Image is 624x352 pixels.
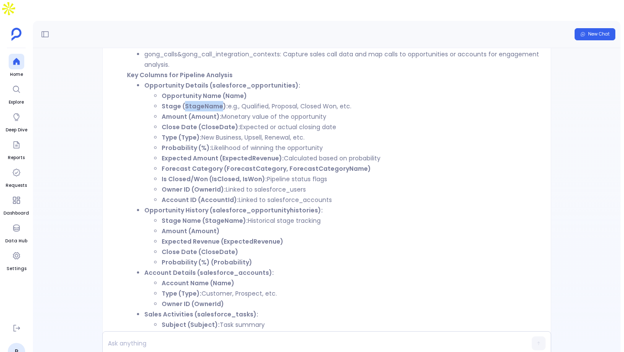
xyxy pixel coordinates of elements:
[9,81,24,106] a: Explore
[162,215,540,226] li: Historical stage tracking
[144,268,274,277] strong: Account Details (salesforce_accounts):
[162,288,540,299] li: Customer, Prospect, etc.
[5,238,27,244] span: Data Hub
[6,127,27,134] span: Deep Dive
[162,91,247,100] strong: Opportunity Name (Name)
[144,49,540,70] li: & : Capture sales call data and map calls to opportunities or accounts for engagement analysis.
[6,109,27,134] a: Deep Dive
[162,164,371,173] strong: Forecast Category (ForecastCategory, ForecastCategoryName)
[9,54,24,78] a: Home
[144,310,258,319] strong: Sales Activities (salesforce_tasks):
[162,101,540,111] li: e.g., Qualified, Proposal, Closed Won, etc.
[162,248,238,256] strong: Close Date (CloseDate)
[162,102,228,111] strong: Stage (StageName):
[162,174,540,184] li: Pipeline status flags
[588,31,610,37] span: New Chat
[3,210,29,217] span: Dashboard
[6,165,27,189] a: Requests
[3,192,29,217] a: Dashboard
[162,111,540,122] li: Monetary value of the opportunity
[162,258,252,267] strong: Probability (%) (Probability)
[162,195,540,205] li: Linked to salesforce_accounts
[162,175,267,183] strong: Is Closed/Won (IsClosed, IsWon):
[162,184,540,195] li: Linked to salesforce_users
[162,227,220,235] strong: Amount (Amount)
[162,196,239,204] strong: Account ID (AccountId):
[182,50,280,59] code: gong_call_integration_contexts
[144,81,300,90] strong: Opportunity Details (salesforce_opportunities):
[8,154,25,161] span: Reports
[5,220,27,244] a: Data Hub
[6,182,27,189] span: Requests
[162,143,540,153] li: Likelihood of winning the opportunity
[162,320,220,329] strong: Subject (Subject):
[162,319,540,330] li: Task summary
[11,28,22,41] img: petavue logo
[162,153,540,163] li: Calculated based on probability
[162,154,284,163] strong: Expected Amount (ExpectedRevenue):
[162,185,226,194] strong: Owner ID (OwnerId):
[9,71,24,78] span: Home
[162,237,283,246] strong: Expected Revenue (ExpectedRevenue)
[6,248,26,272] a: Settings
[162,279,234,287] strong: Account Name (Name)
[162,289,201,298] strong: Type (Type):
[6,265,26,272] span: Settings
[162,132,540,143] li: New Business, Upsell, Renewal, etc.
[162,331,239,339] strong: Due Date (ActivityDate)
[162,216,248,225] strong: Stage Name (StageName):
[127,71,233,79] strong: Key Columns for Pipeline Analysis
[162,123,240,131] strong: Close Date (CloseDate):
[144,206,323,215] strong: Opportunity History (salesforce_opportunityhistories):
[575,28,615,40] button: New Chat
[9,99,24,106] span: Explore
[162,122,540,132] li: Expected or actual closing date
[162,112,221,121] strong: Amount (Amount):
[162,133,201,142] strong: Type (Type):
[8,137,25,161] a: Reports
[162,300,224,308] strong: Owner ID (OwnerId)
[162,143,211,152] strong: Probability (%):
[144,50,177,59] code: gong_calls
